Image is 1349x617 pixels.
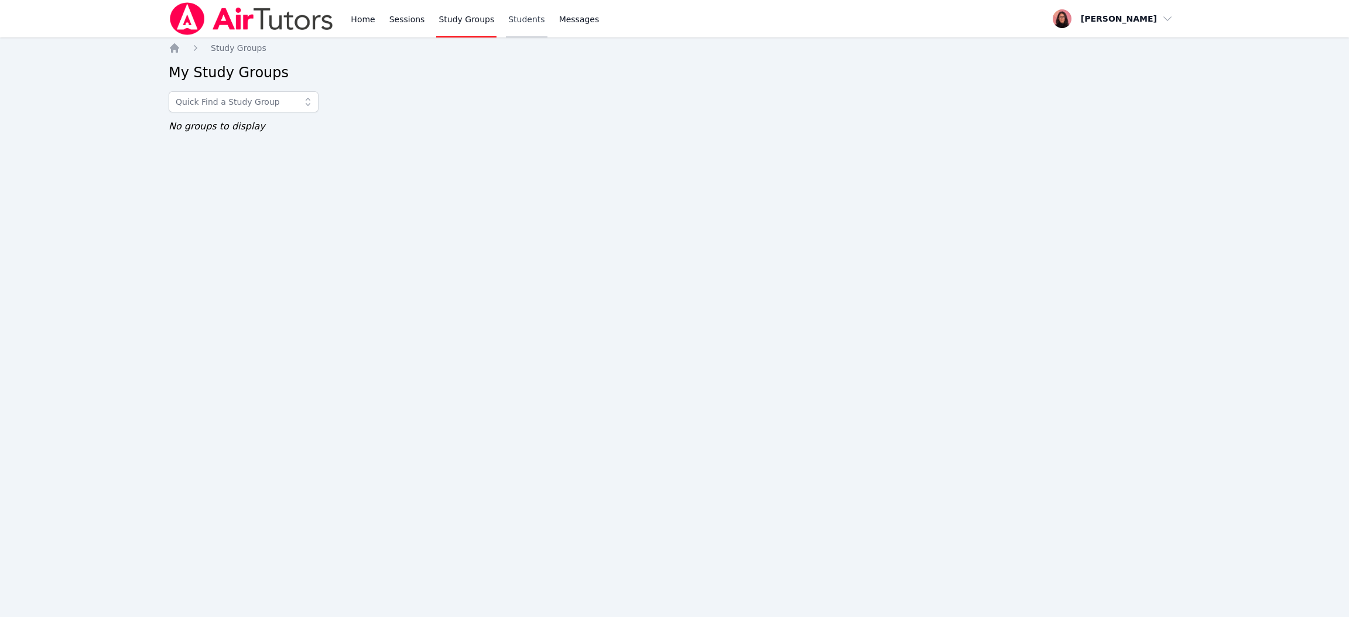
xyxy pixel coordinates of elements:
img: Air Tutors [169,2,334,35]
nav: Breadcrumb [169,42,1180,54]
a: Study Groups [211,42,266,54]
input: Quick Find a Study Group [169,91,319,112]
span: Study Groups [211,43,266,53]
span: No groups to display [169,121,265,132]
span: Messages [559,13,600,25]
h2: My Study Groups [169,63,1180,82]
